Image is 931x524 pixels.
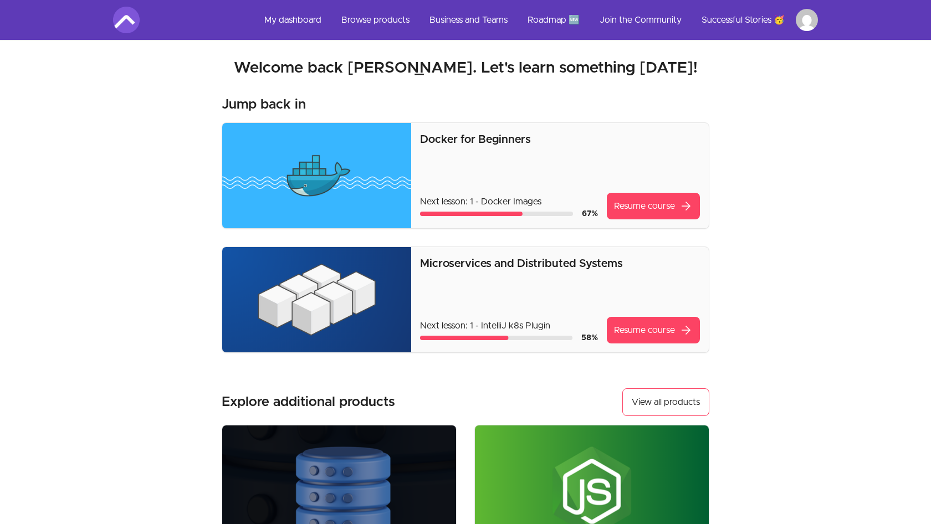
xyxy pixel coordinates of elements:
nav: Main [255,7,818,33]
p: Docker for Beginners [420,132,700,147]
a: My dashboard [255,7,330,33]
img: Product image for Docker for Beginners [222,123,411,228]
a: Successful Stories 🥳 [693,7,794,33]
img: Amigoscode logo [113,7,140,33]
a: Browse products [332,7,418,33]
div: Course progress [420,212,573,216]
a: Join the Community [591,7,690,33]
a: Resume coursearrow_forward [607,193,700,219]
span: arrow_forward [679,199,693,213]
span: arrow_forward [679,323,693,337]
span: 67 % [582,210,598,218]
p: Next lesson: 1 - Docker Images [420,195,598,208]
img: Product image for Microservices and Distributed Systems [222,247,411,352]
h2: Welcome back [PERSON_NAME]. Let's learn something [DATE]! [113,58,818,78]
h3: Jump back in [222,96,306,114]
p: Next lesson: 1 - IntelliJ k8s Plugin [420,319,598,332]
p: Microservices and Distributed Systems [420,256,700,271]
h3: Explore additional products [222,393,395,411]
a: Roadmap 🆕 [519,7,589,33]
a: Resume coursearrow_forward [607,317,700,343]
div: Course progress [420,336,572,340]
span: 58 % [581,334,598,342]
a: View all products [622,388,709,416]
a: Business and Teams [421,7,516,33]
img: Profile image for Mikhail Gasin [796,9,818,31]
